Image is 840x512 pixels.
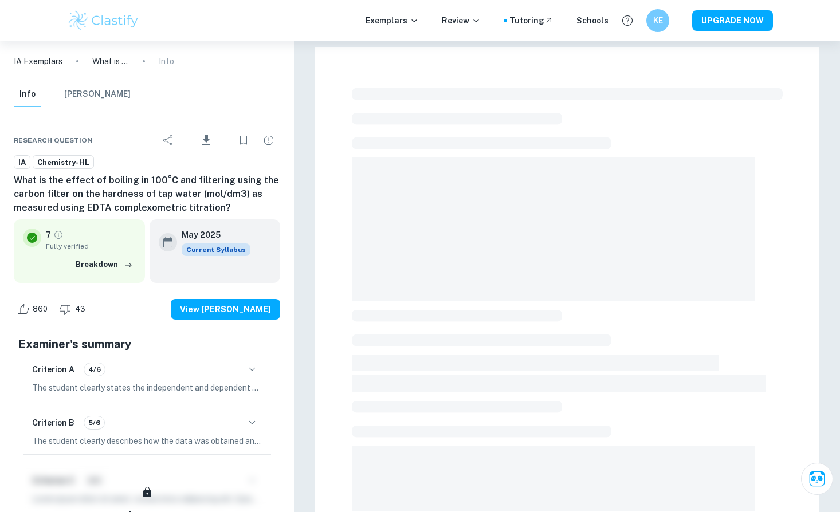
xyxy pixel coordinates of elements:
h6: May 2025 [182,229,241,241]
p: The student clearly states the independent and dependent variables in the research question, howe... [32,381,262,394]
button: UPGRADE NOW [692,10,773,31]
a: IA [14,155,30,170]
p: What is the effect of boiling in 100°C and filtering using the carbon filter on the hardness of t... [92,55,129,68]
button: Help and Feedback [618,11,637,30]
div: Share [157,129,180,152]
span: IA [14,157,30,168]
button: KE [646,9,669,32]
p: 7 [46,229,51,241]
span: 4/6 [84,364,105,375]
div: Report issue [257,129,280,152]
h6: What is the effect of boiling in 100°C and filtering using the carbon filter on the hardness of t... [14,174,280,215]
div: Download [182,125,230,155]
p: Exemplars [366,14,419,27]
span: 860 [26,304,54,315]
a: IA Exemplars [14,55,62,68]
a: Chemistry-HL [33,155,94,170]
img: Clastify logo [67,9,140,32]
p: Info [159,55,174,68]
button: [PERSON_NAME] [64,82,131,107]
span: 5/6 [84,418,104,428]
button: Breakdown [73,256,136,273]
button: View [PERSON_NAME] [171,299,280,320]
h6: Criterion B [32,416,74,429]
p: Review [442,14,481,27]
div: Bookmark [232,129,255,152]
button: Info [14,82,41,107]
a: Schools [576,14,609,27]
div: Like [14,300,54,318]
div: Dislike [56,300,92,318]
button: Ask Clai [801,463,833,495]
span: Chemistry-HL [33,157,93,168]
a: Grade fully verified [53,230,64,240]
span: Current Syllabus [182,243,250,256]
p: The student clearly describes how the data was obtained and processed, providing a detailed and p... [32,435,262,447]
h6: KE [651,14,665,27]
span: 43 [69,304,92,315]
a: Tutoring [509,14,554,27]
span: Research question [14,135,93,145]
h5: Examiner's summary [18,336,276,353]
span: Fully verified [46,241,136,251]
h6: Criterion A [32,363,74,376]
div: This exemplar is based on the current syllabus. Feel free to refer to it for inspiration/ideas wh... [182,243,250,256]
